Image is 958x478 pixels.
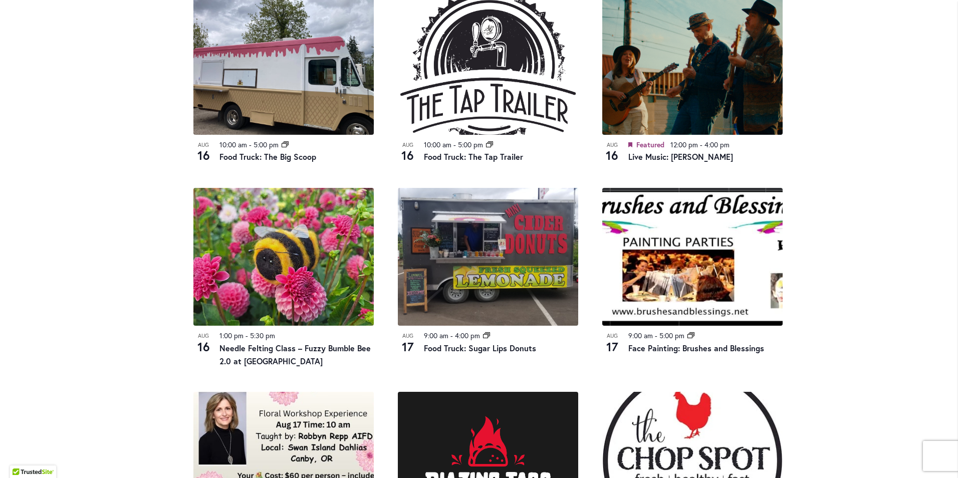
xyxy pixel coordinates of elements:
[193,338,213,355] span: 16
[193,147,213,164] span: 16
[219,151,316,162] a: Food Truck: The Big Scoop
[249,140,252,149] span: -
[424,343,536,353] a: Food Truck: Sugar Lips Donuts
[655,331,657,340] span: -
[250,331,275,340] time: 5:30 pm
[246,331,248,340] span: -
[453,140,456,149] span: -
[398,332,418,340] span: Aug
[424,140,451,149] time: 10:00 am
[602,338,622,355] span: 17
[254,140,279,149] time: 5:00 pm
[398,141,418,149] span: Aug
[628,151,733,162] a: Live Music: [PERSON_NAME]
[700,140,702,149] span: -
[602,147,622,164] span: 16
[455,331,480,340] time: 4:00 pm
[628,331,653,340] time: 9:00 am
[602,332,622,340] span: Aug
[450,331,453,340] span: -
[602,188,783,326] img: Brushes and Blessings – Face Painting
[670,140,698,149] time: 12:00 pm
[398,338,418,355] span: 17
[704,140,730,149] time: 4:00 pm
[458,140,483,149] time: 5:00 pm
[602,141,622,149] span: Aug
[193,332,213,340] span: Aug
[628,343,764,353] a: Face Painting: Brushes and Blessings
[219,331,244,340] time: 1:00 pm
[424,331,448,340] time: 9:00 am
[398,188,578,326] img: Food Truck: Sugar Lips Apple Cider Donuts
[398,147,418,164] span: 16
[628,139,632,151] em: Featured
[219,343,371,366] a: Needle Felting Class – Fuzzy Bumble Bee 2.0 at [GEOGRAPHIC_DATA]
[636,140,664,149] span: Featured
[219,140,247,149] time: 10:00 am
[424,151,523,162] a: Food Truck: The Tap Trailer
[8,442,36,470] iframe: Launch Accessibility Center
[659,331,684,340] time: 5:00 pm
[193,188,374,326] img: d9e04540d3aa6b981c7f5085228e7473
[193,141,213,149] span: Aug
